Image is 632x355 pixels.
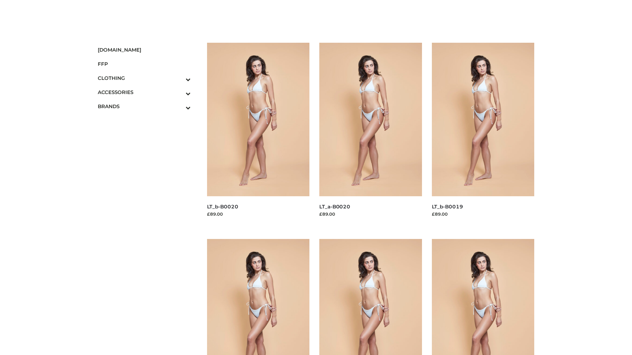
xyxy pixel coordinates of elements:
[513,15,524,20] a: £0.00
[98,103,191,110] span: BRANDS
[432,218,456,224] a: Read more
[207,218,231,224] a: Read more
[98,43,191,57] a: [DOMAIN_NAME]
[168,71,191,85] button: Toggle Submenu
[282,4,381,30] img: Schmodel Admin 964
[319,203,350,210] a: LT_a-B0020
[98,57,191,71] a: FFP
[98,60,191,68] span: FFP
[207,211,310,217] div: £89.00
[432,203,463,210] a: LT_b-B0019
[319,218,344,224] a: Read more
[98,71,191,85] a: CLOTHINGToggle Submenu
[513,15,524,20] bdi: 0.00
[432,211,535,217] div: £89.00
[98,46,191,54] span: [DOMAIN_NAME]
[207,203,238,210] a: LT_b-B0020
[168,99,191,113] button: Toggle Submenu
[123,15,148,20] a: Test22
[98,74,191,82] span: CLOTHING
[98,85,191,99] a: ACCESSORIESToggle Submenu
[168,85,191,99] button: Toggle Submenu
[98,88,191,96] span: ACCESSORIES
[98,99,191,113] a: BRANDSToggle Submenu
[513,15,515,20] span: £
[319,211,422,217] div: £89.00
